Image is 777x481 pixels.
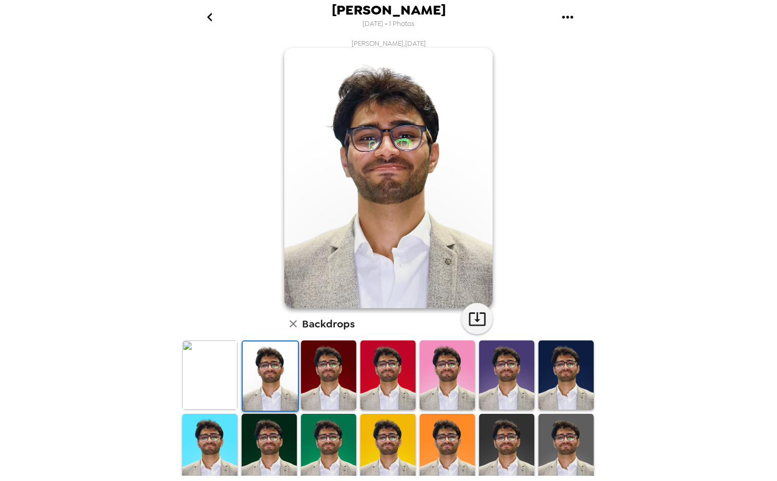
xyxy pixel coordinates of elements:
img: user [284,48,493,308]
span: [DATE] • 1 Photos [362,17,415,31]
img: Original [182,340,237,410]
span: [PERSON_NAME] , [DATE] [352,39,426,48]
span: [PERSON_NAME] [332,3,446,17]
h6: Backdrops [302,315,355,332]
